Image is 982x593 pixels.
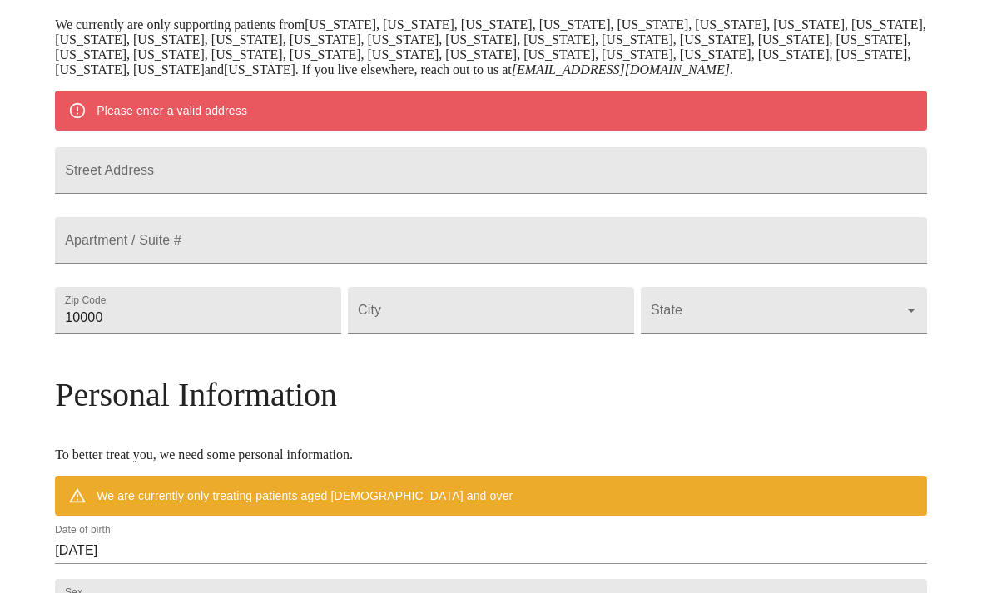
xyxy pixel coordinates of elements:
[641,287,927,334] div: ​
[97,481,513,511] div: We are currently only treating patients aged [DEMOGRAPHIC_DATA] and over
[55,375,927,414] h3: Personal Information
[97,96,247,126] div: Please enter a valid address
[512,62,730,77] em: [EMAIL_ADDRESS][DOMAIN_NAME]
[55,17,927,77] p: We currently are only supporting patients from [US_STATE], [US_STATE], [US_STATE], [US_STATE], [U...
[55,447,927,462] p: To better treat you, we need some personal information.
[55,526,111,536] label: Date of birth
